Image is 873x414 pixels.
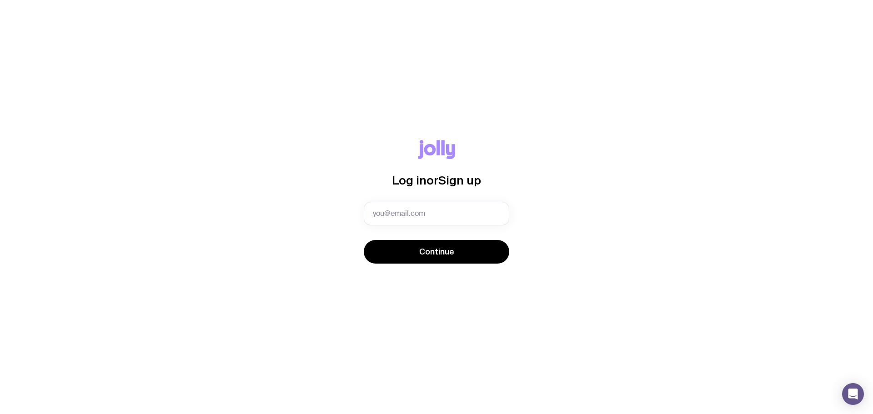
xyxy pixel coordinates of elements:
input: you@email.com [364,202,509,225]
span: Log in [392,174,426,187]
span: or [426,174,438,187]
div: Open Intercom Messenger [842,383,864,405]
button: Continue [364,240,509,264]
span: Sign up [438,174,481,187]
span: Continue [419,246,454,257]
